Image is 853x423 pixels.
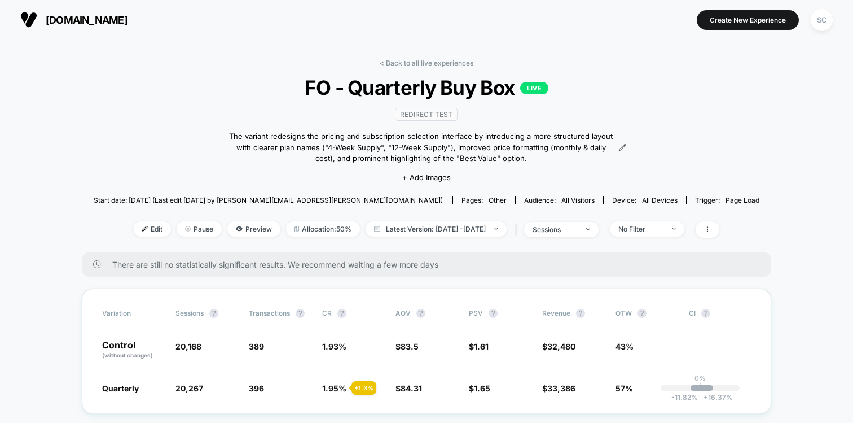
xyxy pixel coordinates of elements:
img: end [185,226,191,232]
p: LIVE [520,82,548,94]
span: 389 [249,342,264,351]
span: $ [395,342,419,351]
div: Pages: [461,196,507,204]
span: Start date: [DATE] (Last edit [DATE] by [PERSON_NAME][EMAIL_ADDRESS][PERSON_NAME][DOMAIN_NAME]) [94,196,443,204]
span: 84.31 [401,383,422,393]
span: AOV [395,309,411,317]
span: 1.93 % [322,342,346,351]
span: Redirect Test [395,108,458,121]
button: Create New Experience [697,10,799,30]
span: all devices [642,196,678,204]
span: (without changes) [102,352,153,359]
span: 43% [615,342,634,351]
div: Trigger: [695,196,759,204]
span: Quarterly [102,383,139,393]
img: edit [142,226,148,232]
span: 32,480 [547,342,575,351]
img: end [494,228,498,230]
span: $ [542,383,575,393]
span: Pause [177,221,222,237]
span: --- [689,343,751,360]
p: | [699,382,701,391]
span: Allocation: 50% [286,221,360,237]
div: Audience: [524,196,595,204]
span: 83.5 [401,342,419,351]
span: -11.82 % [671,393,698,402]
button: [DOMAIN_NAME] [17,11,131,29]
button: ? [337,309,346,318]
span: OTW [615,309,678,318]
span: Page Load [726,196,759,204]
span: $ [542,342,575,351]
span: FO - Quarterly Buy Box [127,76,726,99]
span: 16.37 % [698,393,733,402]
span: Latest Version: [DATE] - [DATE] [366,221,507,237]
span: 57% [615,383,633,393]
div: sessions [533,225,578,234]
button: ? [416,309,425,318]
span: Transactions [249,309,290,317]
span: PSV [469,309,483,317]
span: Edit [134,221,171,237]
span: All Visitors [561,196,595,204]
span: CI [689,309,751,318]
span: 1.61 [474,342,489,351]
button: ? [296,309,305,318]
span: 1.95 % [322,383,346,393]
span: CR [322,309,332,317]
span: $ [395,383,422,393]
span: $ [469,342,489,351]
img: Visually logo [20,11,37,28]
p: 0% [694,374,706,382]
button: SC [807,8,836,32]
span: There are still no statistically significant results. We recommend waiting a few more days [112,260,749,269]
span: $ [469,383,490,393]
div: No Filter [618,225,663,233]
img: rebalance [294,226,299,232]
span: The variant redesigns the pricing and subscription selection interface by introducing a more stru... [227,131,615,164]
span: other [489,196,507,204]
button: ? [701,309,710,318]
span: Sessions [175,309,204,317]
span: 1.65 [474,383,490,393]
img: end [672,228,676,230]
span: Variation [102,309,164,318]
button: ? [637,309,647,318]
span: 20,168 [175,342,201,351]
span: Preview [227,221,280,237]
img: calendar [374,226,380,232]
a: < Back to all live experiences [380,59,473,67]
button: ? [576,309,585,318]
span: 396 [249,383,264,393]
span: 33,386 [547,383,575,393]
span: 20,267 [175,383,203,393]
span: Revenue [542,309,570,317]
img: end [586,228,590,230]
div: SC [811,9,833,31]
span: + Add Images [402,173,451,182]
span: + [703,393,708,402]
div: + 1.3 % [351,381,376,395]
button: ? [209,309,218,318]
button: ? [489,309,498,318]
p: Control [102,341,164,360]
span: [DOMAIN_NAME] [46,14,127,26]
span: Device: [603,196,686,204]
span: | [512,221,524,238]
